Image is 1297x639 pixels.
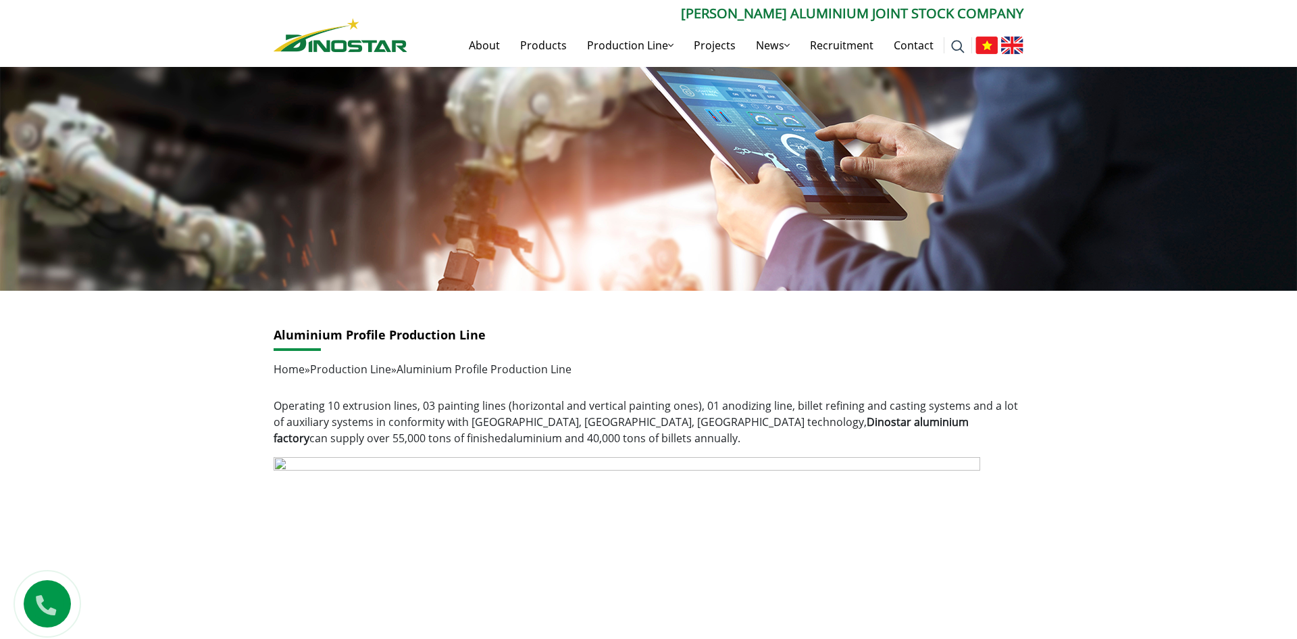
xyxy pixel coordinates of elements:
[397,362,571,377] span: Aluminium Profile Production Line
[274,362,305,377] a: Home
[975,37,998,54] img: Tiếng Việt
[884,24,944,67] a: Contact
[459,24,510,67] a: About
[274,362,571,377] span: » »
[407,3,1023,24] p: [PERSON_NAME] ALUMINIUM JOINT STOCK COMPANY
[310,362,391,377] a: Production Line
[274,18,407,52] img: Nhôm Dinostar
[274,415,969,446] strong: Dinostar aluminium factory
[800,24,884,67] a: Recruitment
[274,327,486,343] a: Aluminium Profile Production Line
[746,24,800,67] a: News
[577,24,684,67] a: Production Line
[951,40,965,53] img: search
[684,24,746,67] a: Projects
[274,398,1023,446] p: Operating 10 extrusion lines, 03 painting lines (horizontal and vertical painting ones), 01 anodi...
[1001,37,1023,54] img: English
[510,24,577,67] a: Products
